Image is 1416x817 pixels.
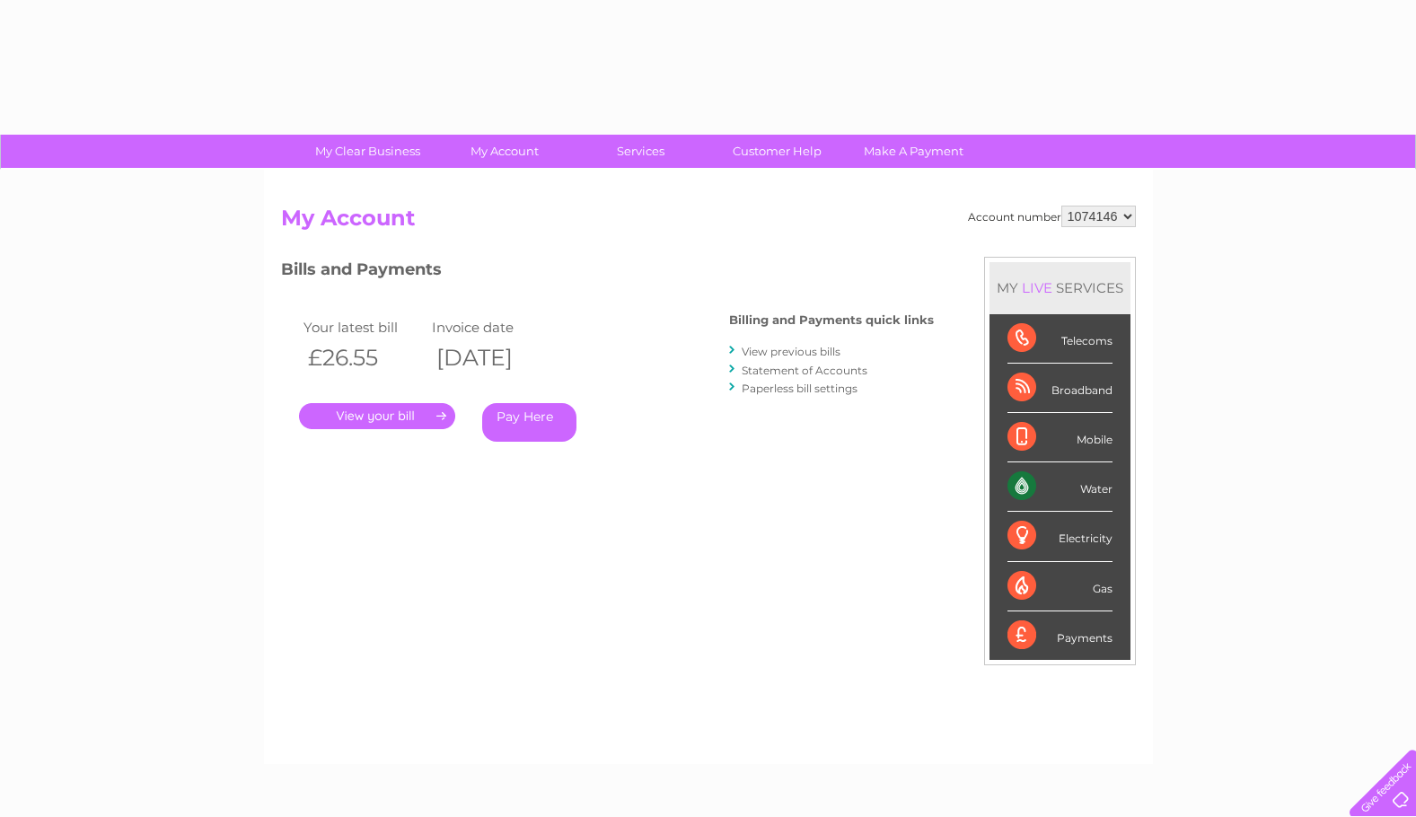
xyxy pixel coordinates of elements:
div: Electricity [1007,512,1113,561]
h3: Bills and Payments [281,257,934,288]
a: My Clear Business [294,135,442,168]
div: Mobile [1007,413,1113,462]
a: My Account [430,135,578,168]
td: Invoice date [427,315,557,339]
div: Account number [968,206,1136,227]
h4: Billing and Payments quick links [729,313,934,327]
div: LIVE [1018,279,1056,296]
a: Pay Here [482,403,576,442]
div: Broadband [1007,364,1113,413]
th: [DATE] [427,339,557,376]
a: . [299,403,455,429]
div: Water [1007,462,1113,512]
a: View previous bills [742,345,840,358]
div: Telecoms [1007,314,1113,364]
a: Services [567,135,715,168]
th: £26.55 [299,339,428,376]
h2: My Account [281,206,1136,240]
div: MY SERVICES [989,262,1130,313]
a: Statement of Accounts [742,364,867,377]
a: Paperless bill settings [742,382,858,395]
td: Your latest bill [299,315,428,339]
div: Payments [1007,611,1113,660]
div: Gas [1007,562,1113,611]
a: Make A Payment [840,135,988,168]
a: Customer Help [703,135,851,168]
